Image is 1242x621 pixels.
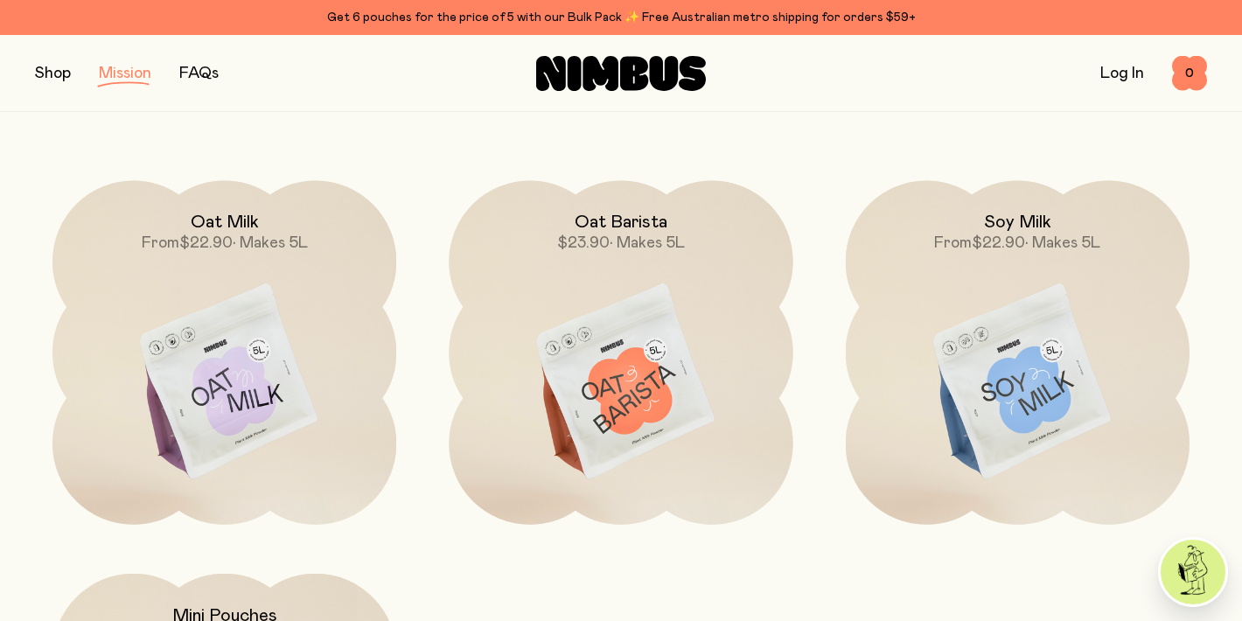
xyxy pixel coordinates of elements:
h2: Soy Milk [984,212,1051,233]
a: Soy MilkFrom$22.90• Makes 5L [846,180,1190,524]
a: Oat MilkFrom$22.90• Makes 5L [52,180,396,524]
button: 0 [1172,56,1207,91]
a: Oat Barista$23.90• Makes 5L [449,180,792,524]
span: $22.90 [179,235,233,251]
span: • Makes 5L [233,235,308,251]
div: Get 6 pouches for the price of 5 with our Bulk Pack ✨ Free Australian metro shipping for orders $59+ [35,7,1207,28]
a: Mission [99,66,151,81]
h2: Oat Milk [191,212,259,233]
span: • Makes 5L [610,235,685,251]
span: $22.90 [972,235,1025,251]
span: • Makes 5L [1025,235,1100,251]
a: FAQs [179,66,219,81]
img: agent [1161,540,1225,604]
span: From [142,235,179,251]
span: From [934,235,972,251]
h2: Oat Barista [575,212,667,233]
span: $23.90 [557,235,610,251]
a: Log In [1100,66,1144,81]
